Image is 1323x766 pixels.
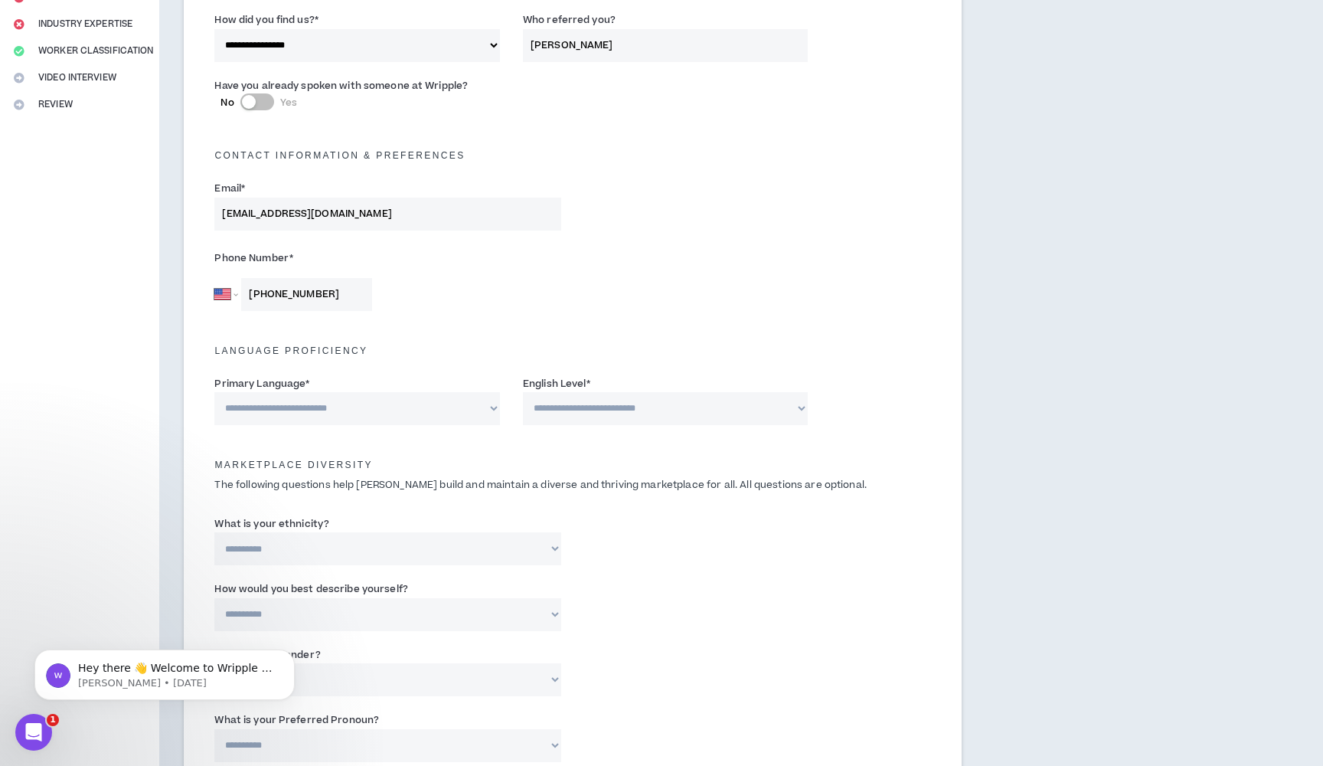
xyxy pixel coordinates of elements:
label: Email [214,176,245,201]
label: Have you already spoken with someone at Wripple? [214,74,468,98]
label: Who referred you? [523,8,616,32]
label: English Level [523,372,590,396]
input: Name [523,29,808,62]
label: What is your ethnicity? [214,512,329,536]
p: The following questions help [PERSON_NAME] build and maintain a diverse and thriving marketplace ... [203,478,942,493]
span: 1 [47,714,59,726]
input: Enter Email [214,198,561,231]
label: How would you best describe yourself? [214,577,407,601]
h5: Contact Information & preferences [203,150,942,161]
iframe: Intercom notifications message [11,617,318,725]
span: No [220,96,234,110]
label: Phone Number [214,246,561,270]
h5: Language Proficiency [203,345,942,356]
h5: Marketplace Diversity [203,460,942,470]
button: NoYes [240,93,274,110]
label: How did you find us? [214,8,318,32]
iframe: Intercom live chat [15,714,52,751]
label: Primary Language [214,372,309,396]
span: Yes [280,96,297,110]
